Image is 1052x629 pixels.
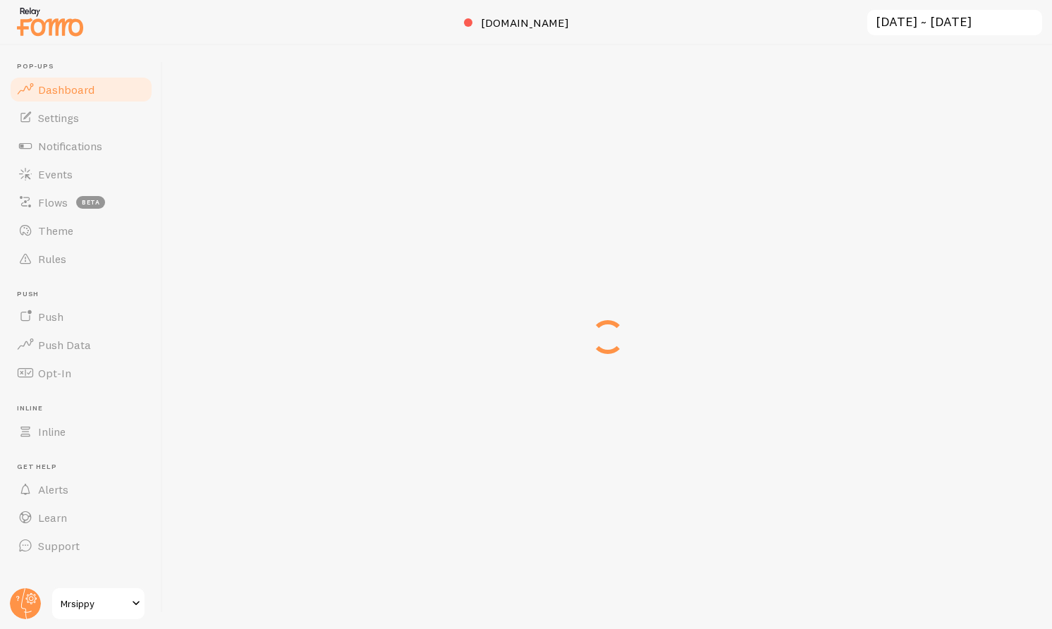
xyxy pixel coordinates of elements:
span: beta [76,196,105,209]
a: Events [8,160,154,188]
a: Flows beta [8,188,154,216]
a: Push Data [8,331,154,359]
span: Alerts [38,482,68,496]
a: Settings [8,104,154,132]
a: Inline [8,417,154,446]
a: Dashboard [8,75,154,104]
span: Push [17,290,154,299]
a: Opt-In [8,359,154,387]
img: fomo-relay-logo-orange.svg [15,4,85,39]
a: Notifications [8,132,154,160]
span: Dashboard [38,83,94,97]
span: Rules [38,252,66,266]
a: Push [8,303,154,331]
span: Learn [38,511,67,525]
span: Get Help [17,463,154,472]
a: Rules [8,245,154,273]
a: Mrsippy [51,587,146,621]
a: Support [8,532,154,560]
span: Inline [17,404,154,413]
span: Push Data [38,338,91,352]
a: Alerts [8,475,154,503]
span: Inline [38,425,66,439]
span: Pop-ups [17,62,154,71]
a: Learn [8,503,154,532]
span: Opt-In [38,366,71,380]
a: Theme [8,216,154,245]
span: Notifications [38,139,102,153]
span: Theme [38,224,73,238]
span: Events [38,167,73,181]
span: Support [38,539,80,553]
span: Push [38,310,63,324]
span: Flows [38,195,68,209]
span: Mrsippy [61,595,128,612]
span: Settings [38,111,79,125]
